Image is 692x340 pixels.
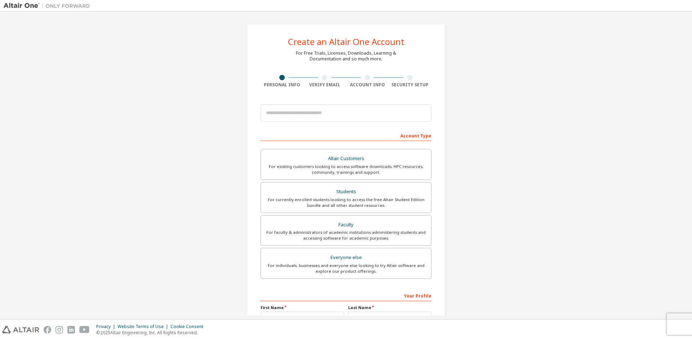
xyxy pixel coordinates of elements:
[4,2,94,9] img: Altair One
[265,230,427,241] div: For faculty & administrators of academic institutions administering students and accessing softwa...
[389,82,432,88] div: Security Setup
[346,82,389,88] div: Account Info
[265,154,427,164] div: Altair Customers
[261,82,303,88] div: Personal Info
[261,130,431,141] div: Account Type
[79,326,90,334] img: youtube.svg
[348,305,431,310] label: Last Name
[288,37,404,46] div: Create an Altair One Account
[265,263,427,274] div: For individuals, businesses and everyone else looking to try Altair software and explore our prod...
[2,326,39,334] img: altair_logo.svg
[265,253,427,263] div: Everyone else
[261,305,344,310] label: First Name
[303,82,346,88] div: Verify Email
[170,324,208,330] div: Cookie Consent
[265,220,427,230] div: Faculty
[296,50,396,62] div: For Free Trials, Licenses, Downloads, Learning & Documentation and so much more.
[67,326,75,334] img: linkedin.svg
[265,164,427,175] div: For existing customers looking to access software downloads, HPC resources, community, trainings ...
[117,324,170,330] div: Website Terms of Use
[265,187,427,197] div: Students
[56,326,63,334] img: instagram.svg
[96,330,208,336] p: © 2025 Altair Engineering, Inc. All Rights Reserved.
[265,197,427,208] div: For currently enrolled students looking to access the free Altair Student Edition bundle and all ...
[261,290,431,301] div: Your Profile
[96,324,117,330] div: Privacy
[44,326,51,334] img: facebook.svg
